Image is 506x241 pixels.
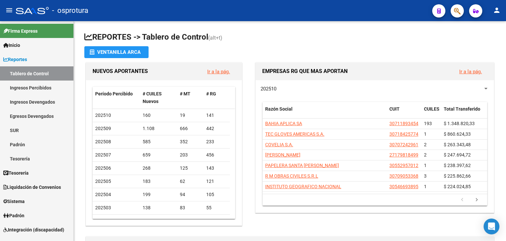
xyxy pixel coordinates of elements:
[265,106,293,112] span: Razón Social
[84,32,495,43] h1: REPORTES -> Tablero de Control
[95,218,111,224] span: 202502
[389,184,418,189] span: 30546693895
[424,106,439,112] span: CUILES
[389,142,418,147] span: 30707242961
[84,46,149,58] button: Ventanilla ARCA
[204,87,230,109] datatable-header-cell: # RG
[444,173,471,179] span: $ 225.862,66
[180,217,201,225] div: 26
[95,192,111,197] span: 202504
[206,112,227,119] div: 141
[95,205,111,210] span: 202503
[143,164,175,172] div: 268
[95,179,111,184] span: 202505
[177,87,204,109] datatable-header-cell: # MT
[389,152,418,157] span: 27179818499
[206,191,227,198] div: 105
[444,152,471,157] span: $ 247.694,72
[3,198,25,205] span: Sistema
[180,151,201,159] div: 203
[444,142,471,147] span: $ 263.343,48
[265,173,318,179] span: R M OBRAS CIVILES S.R.L
[143,151,175,159] div: 659
[180,112,201,119] div: 19
[140,87,178,109] datatable-header-cell: # CUILES Nuevos
[389,121,418,126] span: 30711893454
[93,87,140,109] datatable-header-cell: Período Percibido
[484,219,499,234] div: Open Intercom Messenger
[90,46,143,58] div: Ventanilla ARCA
[180,164,201,172] div: 125
[387,102,421,124] datatable-header-cell: CUIT
[3,42,20,49] span: Inicio
[3,212,24,219] span: Padrón
[206,138,227,146] div: 233
[95,126,111,131] span: 202509
[265,121,302,126] span: BAHIA APLICA SA
[263,102,387,124] datatable-header-cell: Razón Social
[206,204,227,212] div: 55
[424,131,427,137] span: 1
[207,69,230,75] a: Ir a la pág.
[389,163,418,168] span: 30552957012
[180,138,201,146] div: 352
[444,121,475,126] span: $ 1.348.820,33
[143,178,175,185] div: 183
[95,91,133,96] span: Período Percibido
[95,152,111,157] span: 202507
[180,204,201,212] div: 83
[143,112,175,119] div: 160
[424,184,427,189] span: 1
[424,173,427,179] span: 3
[143,125,175,132] div: 1.108
[93,68,148,74] span: NUEVOS APORTANTES
[424,152,427,157] span: 2
[261,86,276,92] span: 202510
[424,163,427,168] span: 1
[3,226,64,233] span: Integración (discapacidad)
[95,165,111,171] span: 202506
[206,164,227,172] div: 143
[459,69,482,75] a: Ir a la pág.
[206,151,227,159] div: 456
[389,131,418,137] span: 30718425774
[424,142,427,147] span: 2
[265,142,293,147] span: COVELIA S.A.
[265,163,339,168] span: PAPELERA SANTA [PERSON_NAME]
[202,65,235,78] button: Ir a la pág.
[3,184,61,191] span: Liquidación de Convenios
[441,102,487,124] datatable-header-cell: Total Transferido
[421,102,441,124] datatable-header-cell: CUILES
[143,91,162,104] span: # CUILES Nuevos
[262,68,348,74] span: EMPRESAS RG QUE MAS APORTAN
[3,27,38,35] span: Firma Express
[3,56,27,63] span: Reportes
[206,125,227,132] div: 442
[265,152,300,157] span: [PERSON_NAME]
[208,35,222,41] span: (alt+t)
[265,184,341,189] span: INSTITUTO GEOGRAFICO NACIONAL
[424,121,432,126] span: 193
[206,91,216,96] span: # RG
[180,125,201,132] div: 666
[143,191,175,198] div: 199
[206,178,227,185] div: 121
[493,6,501,14] mat-icon: person
[180,191,201,198] div: 94
[444,131,471,137] span: $ 860.624,33
[95,139,111,144] span: 202508
[52,3,88,18] span: - osprotura
[444,184,471,189] span: $ 224.024,85
[143,138,175,146] div: 585
[143,204,175,212] div: 138
[95,113,111,118] span: 202510
[265,131,324,137] span: TEC GLOVES AMERICAS S.A.
[444,163,471,168] span: $ 238.397,62
[389,173,418,179] span: 30709053368
[389,106,400,112] span: CUIT
[470,196,483,204] a: go to next page
[456,196,468,204] a: go to previous page
[3,169,29,177] span: Tesorería
[206,217,227,225] div: 33
[143,217,175,225] div: 59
